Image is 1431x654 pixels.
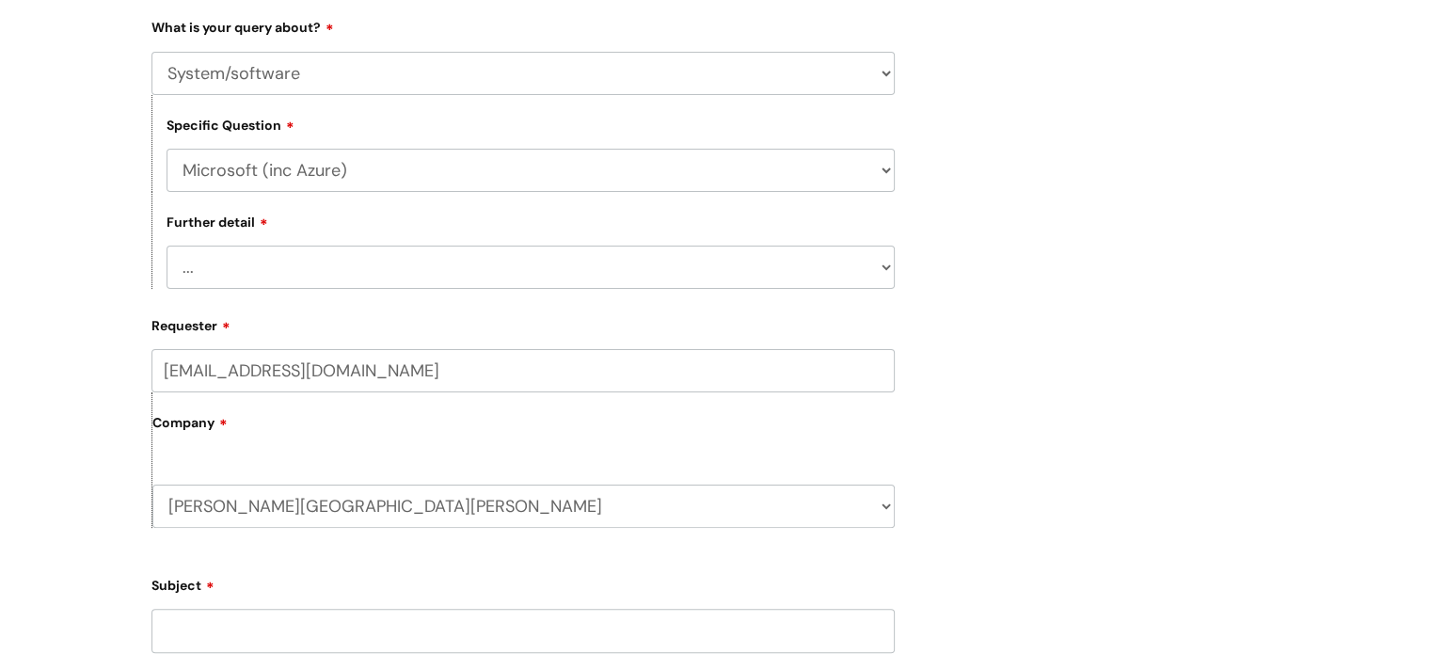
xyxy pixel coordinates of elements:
input: Email [151,349,895,392]
label: What is your query about? [151,13,895,36]
label: Subject [151,571,895,594]
label: Company [152,408,895,451]
label: Requester [151,311,895,334]
label: Further detail [167,212,268,231]
label: Specific Question [167,115,294,134]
